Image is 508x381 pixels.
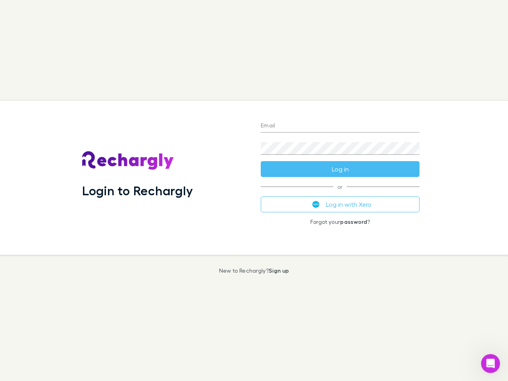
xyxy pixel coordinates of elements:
p: New to Rechargly? [219,267,289,274]
a: password [340,218,367,225]
img: Rechargly's Logo [82,151,174,170]
button: Log in [261,161,419,177]
h1: Login to Rechargly [82,183,193,198]
p: Forgot your ? [261,219,419,225]
a: Sign up [269,267,289,274]
img: Xero's logo [312,201,319,208]
iframe: Intercom live chat [481,354,500,373]
button: Log in with Xero [261,196,419,212]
